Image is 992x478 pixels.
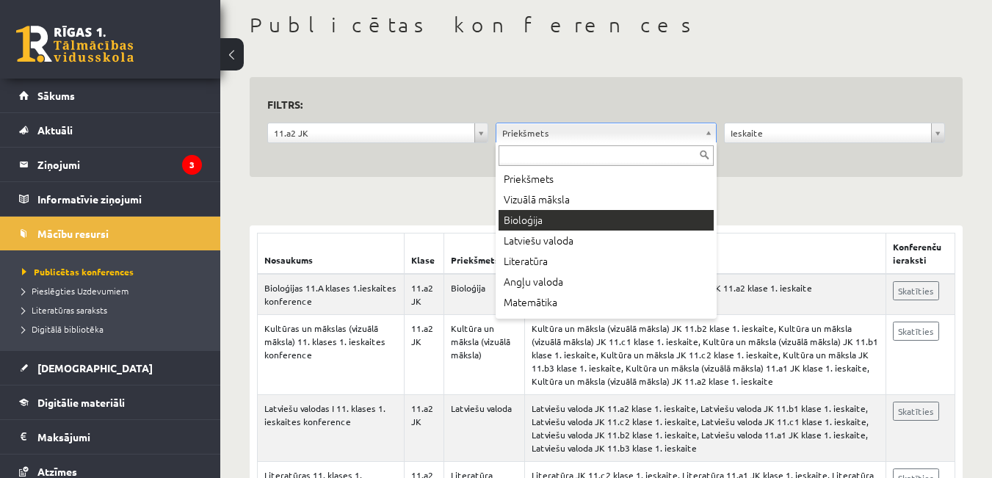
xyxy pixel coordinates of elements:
[499,292,714,313] div: Matemātika
[499,189,714,210] div: Vizuālā māksla
[499,251,714,272] div: Literatūra
[499,210,714,231] div: Bioloģija
[499,231,714,251] div: Latviešu valoda
[499,169,714,189] div: Priekšmets
[499,272,714,292] div: Angļu valoda
[499,313,714,333] div: Latvijas un pasaules vēsture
